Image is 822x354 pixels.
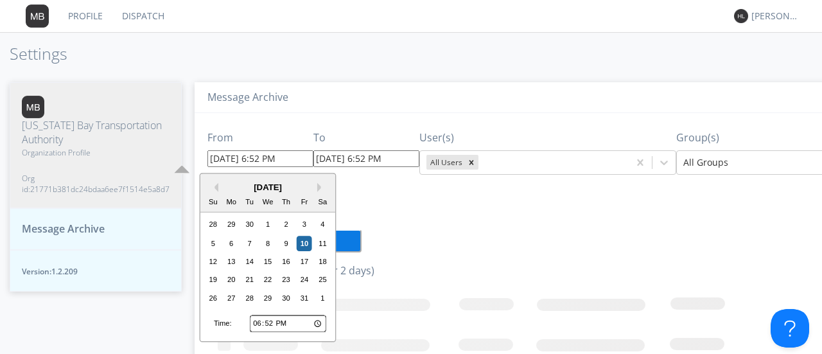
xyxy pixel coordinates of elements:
div: Th [279,195,294,210]
div: Choose Sunday, October 5th, 2025 [205,236,221,251]
div: [DATE] [200,181,335,193]
div: Choose Tuesday, October 21st, 2025 [242,272,258,288]
span: Org id: 21771b381dc24bdaa6ee7f1514e5a8d7 [22,173,170,195]
img: 373638.png [734,9,748,23]
div: Choose Friday, October 3rd, 2025 [297,217,312,233]
button: Message Archive [10,208,182,250]
div: Choose Saturday, November 1st, 2025 [315,290,331,306]
h3: To [313,132,419,144]
div: Choose Wednesday, October 29th, 2025 [260,290,275,306]
div: Choose Friday, October 10th, 2025 [297,236,312,251]
div: Choose Sunday, October 12th, 2025 [205,254,221,269]
div: Sa [315,195,331,210]
input: Time [250,315,326,332]
iframe: Toggle Customer Support [771,309,809,348]
img: 373638.png [26,4,49,28]
div: Choose Monday, September 29th, 2025 [223,217,239,233]
div: Choose Saturday, October 25th, 2025 [315,272,331,288]
div: Choose Monday, October 13th, 2025 [223,254,239,269]
div: Choose Thursday, October 30th, 2025 [279,290,294,306]
div: Choose Friday, October 31st, 2025 [297,290,312,306]
div: Choose Wednesday, October 22nd, 2025 [260,272,275,288]
div: Choose Wednesday, October 8th, 2025 [260,236,275,251]
div: Choose Wednesday, October 15th, 2025 [260,254,275,269]
div: Choose Tuesday, September 30th, 2025 [242,217,258,233]
button: Version:1.2.209 [10,250,182,292]
div: Choose Thursday, October 9th, 2025 [279,236,294,251]
div: Choose Monday, October 27th, 2025 [223,290,239,306]
div: We [260,195,275,210]
div: Fr [297,195,312,210]
span: Organization Profile [22,147,170,158]
div: Choose Monday, October 20th, 2025 [223,272,239,288]
div: Choose Thursday, October 16th, 2025 [279,254,294,269]
div: Su [205,195,221,210]
div: Choose Wednesday, October 1st, 2025 [260,217,275,233]
div: Tu [242,195,258,210]
div: Choose Friday, October 17th, 2025 [297,254,312,269]
div: Mo [223,195,239,210]
div: Choose Thursday, October 2nd, 2025 [279,217,294,233]
div: Choose Saturday, October 4th, 2025 [315,217,331,233]
div: Choose Saturday, October 18th, 2025 [315,254,331,269]
div: Choose Saturday, October 11th, 2025 [315,236,331,251]
div: Choose Tuesday, October 14th, 2025 [242,254,258,269]
div: Choose Sunday, October 19th, 2025 [205,272,221,288]
div: Choose Thursday, October 23rd, 2025 [279,272,294,288]
div: Choose Monday, October 6th, 2025 [223,236,239,251]
img: 373638.png [22,96,44,118]
button: [US_STATE] Bay Transportation AuthorityOrganization ProfileOrg id:21771b381dc24bdaa6ee7f1514e5a8d7 [10,82,182,209]
h3: User(s) [419,132,676,144]
span: Version: 1.2.209 [22,266,170,277]
button: Next Month [317,183,326,192]
span: Message Archive [22,222,105,236]
div: Choose Tuesday, October 28th, 2025 [242,290,258,306]
span: [US_STATE] Bay Transportation Authority [22,118,170,148]
div: Remove All Users [464,155,478,170]
div: Choose Tuesday, October 7th, 2025 [242,236,258,251]
div: [PERSON_NAME] [751,10,800,22]
div: Choose Sunday, October 26th, 2025 [205,290,221,306]
h3: From [207,132,313,144]
button: Previous Month [209,183,218,192]
div: All Users [426,155,464,170]
div: Time: [214,319,232,329]
div: Choose Friday, October 24th, 2025 [297,272,312,288]
div: month 2025-10 [204,216,332,307]
div: Choose Sunday, September 28th, 2025 [205,217,221,233]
